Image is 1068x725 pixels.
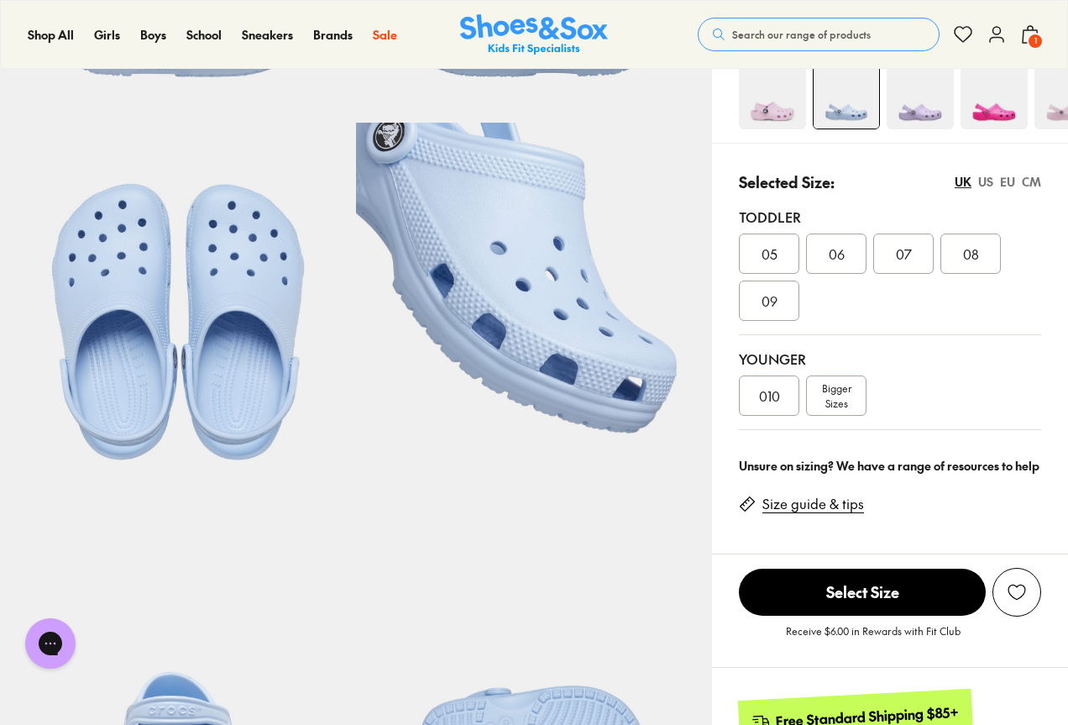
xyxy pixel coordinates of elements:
button: Search our range of products [698,18,940,51]
iframe: Gorgias live chat messenger [17,612,84,675]
div: Toddler [739,207,1041,227]
button: 1 [1020,16,1040,53]
a: Sneakers [242,26,293,44]
span: 010 [759,386,780,406]
a: Shoes & Sox [460,14,608,55]
span: Boys [140,26,166,43]
div: UK [955,173,971,191]
button: Add to Wishlist [992,568,1041,617]
span: Shop All [28,26,74,43]
span: 06 [829,244,845,264]
span: 1 [1027,33,1044,50]
span: Sale [373,26,397,43]
a: Sale [373,26,397,44]
div: CM [1022,173,1041,191]
a: Brands [313,26,353,44]
a: Girls [94,26,120,44]
p: Receive $6.00 in Rewards with Fit Club [786,623,961,654]
span: 09 [762,291,777,311]
div: Younger [739,349,1041,369]
span: School [186,26,222,43]
span: Girls [94,26,120,43]
img: 4-527481_1 [814,63,879,129]
a: Shop All [28,26,74,44]
img: 4-502794_1 [961,62,1028,129]
span: Select Size [739,569,986,616]
img: 4-493670_1 [887,62,954,129]
span: 07 [896,244,912,264]
div: EU [1000,173,1015,191]
span: 08 [963,244,979,264]
a: School [186,26,222,44]
span: 05 [762,244,777,264]
span: Search our range of products [732,27,871,42]
span: Bigger Sizes [822,381,851,411]
span: Brands [313,26,353,43]
div: US [978,173,993,191]
img: 7-527484_1 [356,123,712,479]
a: Boys [140,26,166,44]
div: Unsure on sizing? We have a range of resources to help [739,457,1041,475]
span: Sneakers [242,26,293,43]
img: SNS_Logo_Responsive.svg [460,14,608,55]
button: Select Size [739,568,986,617]
p: Selected Size: [739,171,835,193]
img: 4-464486_1 [739,62,806,129]
a: Size guide & tips [762,495,864,513]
